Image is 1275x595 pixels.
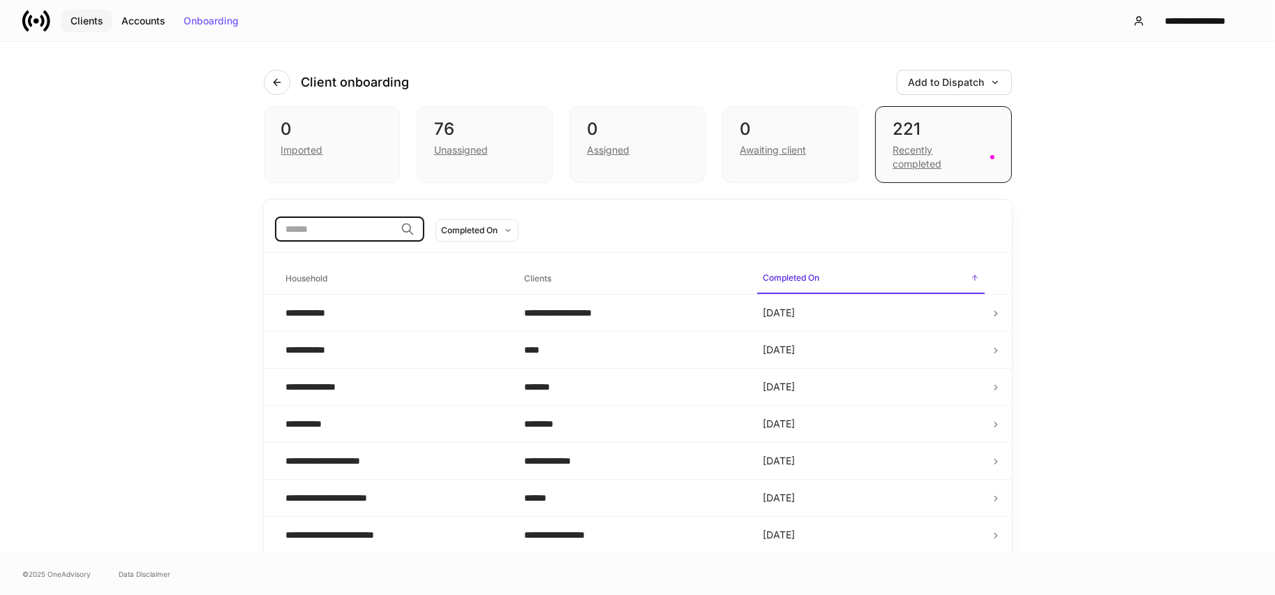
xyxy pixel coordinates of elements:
div: Awaiting client [740,143,806,157]
div: 76Unassigned [417,106,553,183]
div: 221Recently completed [875,106,1011,183]
div: Assigned [587,143,629,157]
span: Completed On [757,264,985,294]
h4: Client onboarding [301,74,410,91]
div: 0Imported [264,106,400,183]
button: Completed On [435,219,519,242]
div: Completed On [442,223,498,237]
div: Accounts [121,16,165,26]
div: Imported [281,143,323,157]
span: Clients [519,265,746,293]
div: 0 [740,118,841,140]
a: Data Disclaimer [119,568,170,580]
div: 221 [893,118,994,140]
button: Accounts [112,10,174,32]
td: [DATE] [752,332,990,369]
div: 76 [434,118,535,140]
div: 0Assigned [569,106,706,183]
div: Onboarding [184,16,239,26]
h6: Clients [524,272,551,285]
div: Clients [70,16,103,26]
td: [DATE] [752,517,990,554]
div: 0Awaiting client [722,106,858,183]
td: [DATE] [752,295,990,332]
div: Add to Dispatch [909,78,1000,87]
div: Unassigned [434,143,488,157]
div: Recently completed [893,143,981,171]
span: Household [281,265,508,293]
button: Onboarding [174,10,248,32]
h6: Completed On [763,271,819,284]
td: [DATE] [752,480,990,517]
button: Add to Dispatch [897,70,1012,95]
span: © 2025 OneAdvisory [22,568,91,580]
div: 0 [281,118,382,140]
button: Clients [61,10,112,32]
div: 0 [587,118,688,140]
td: [DATE] [752,406,990,443]
h6: Household [286,272,328,285]
td: [DATE] [752,369,990,406]
td: [DATE] [752,443,990,480]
